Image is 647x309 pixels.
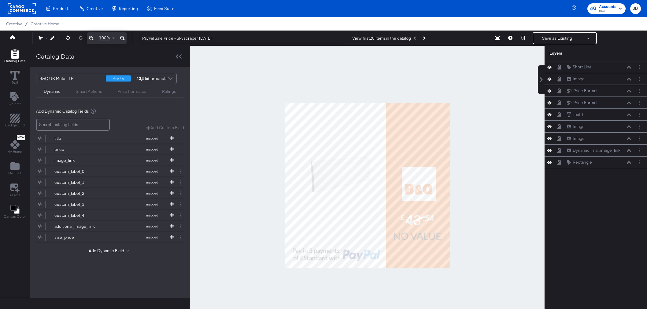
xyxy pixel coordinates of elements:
[53,6,70,11] span: Products
[36,221,176,232] button: additional_image_linkmapped
[36,108,89,114] span: Add Dynamic Catalog Fields
[599,4,616,10] span: Accounts
[573,100,597,106] div: Price Format
[36,199,176,210] button: custom_label_3mapped
[135,224,169,228] span: mapped
[573,147,622,153] div: Dynamic Ima...image_link)
[135,147,169,151] span: mapped
[6,21,22,26] span: Creative
[4,134,26,156] button: NewMy Brand
[636,123,642,130] button: Layer Options
[9,193,20,198] span: Assets
[146,125,184,131] button: Add Custom Field
[573,76,585,82] div: Image
[135,235,169,239] span: mapped
[36,177,176,188] button: custom_label_1mapped
[633,5,638,12] span: JD
[7,149,22,154] span: My Brand
[36,210,176,221] button: custom_label_4mapped
[599,9,616,13] span: B&Q
[567,64,592,70] button: Short Line
[8,171,21,176] span: My Files
[36,144,184,155] div: pricemapped
[36,166,176,177] button: custom_label_0mapped
[54,191,99,196] div: custom_label_2
[545,85,647,97] div: Price FormatLayer Options
[636,135,642,142] button: Layer Options
[54,213,99,218] div: custom_label_4
[567,147,622,154] button: Dynamic Ima...image_link)
[1,48,29,65] button: Add Rectangle
[135,202,169,206] span: mapped
[36,199,184,210] div: custom_label_3mapped
[573,124,585,129] div: Image
[549,50,612,56] div: Layers
[119,6,138,11] span: Reporting
[54,234,99,240] div: sale_price
[54,169,99,174] div: custom_label_0
[36,52,75,61] div: Catalog Data
[636,159,642,165] button: Layer Options
[36,144,176,155] button: pricemapped
[573,112,584,118] div: Text 1
[352,35,411,41] div: View first 20 items in the catalog
[636,76,642,82] button: Layer Options
[636,147,642,154] button: Layer Options
[567,159,592,165] button: Rectangle
[117,89,147,94] div: Price Formatter
[545,73,647,85] div: ImageLayer Options
[22,21,31,26] span: /
[7,69,23,87] button: Text
[636,64,642,70] button: Layer Options
[545,61,647,73] div: Short LineLayer Options
[5,91,25,108] button: Add Text
[36,133,184,144] div: titlemapped
[76,89,102,94] div: Smart Actions
[36,155,176,166] button: image_linkmapped
[636,88,642,94] button: Layer Options
[106,75,131,82] div: shopping
[545,133,647,144] div: ImageLayer Options
[36,232,184,243] div: sale_pricemapped
[12,80,18,85] span: Text
[5,160,25,178] button: Add Files
[99,35,110,41] span: 100%
[135,73,154,84] div: products
[135,73,150,84] strong: 43,566
[573,88,597,94] div: Price Format
[4,59,25,64] span: Catalog Data
[6,182,24,199] button: Assets
[9,101,21,106] span: Objects
[567,100,598,106] button: Price Format
[567,135,585,142] button: Image
[36,177,184,188] div: custom_label_1mapped
[573,64,592,70] div: Short Line
[54,180,99,185] div: custom_label_1
[545,156,647,168] div: RectangleLayer Options
[567,76,585,82] button: Image
[36,155,184,166] div: image_linkmapped
[5,123,25,128] span: Background
[135,213,169,217] span: mapped
[2,112,28,130] button: Add Rectangle
[54,147,99,152] div: price
[545,97,647,109] div: Price FormatLayer Options
[567,88,598,94] button: Price Format
[154,6,174,11] span: Feed Suite
[54,158,99,163] div: image_link
[31,21,59,26] span: Creative Home
[545,144,647,156] div: Dynamic Ima...image_link)Layer Options
[39,73,101,84] div: B&Q UK Meta - 1P
[135,158,169,162] span: mapped
[135,180,169,184] span: mapped
[533,33,581,44] button: Save as Existing
[545,121,647,133] div: ImageLayer Options
[36,188,176,199] button: custom_label_2mapped
[545,109,647,121] div: Text 1Layer Options
[36,119,110,131] input: Search catalog fields
[36,221,184,232] div: additional_image_linkmapped
[36,188,184,199] div: custom_label_2mapped
[567,111,584,118] button: Text 1
[135,191,169,195] span: mapped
